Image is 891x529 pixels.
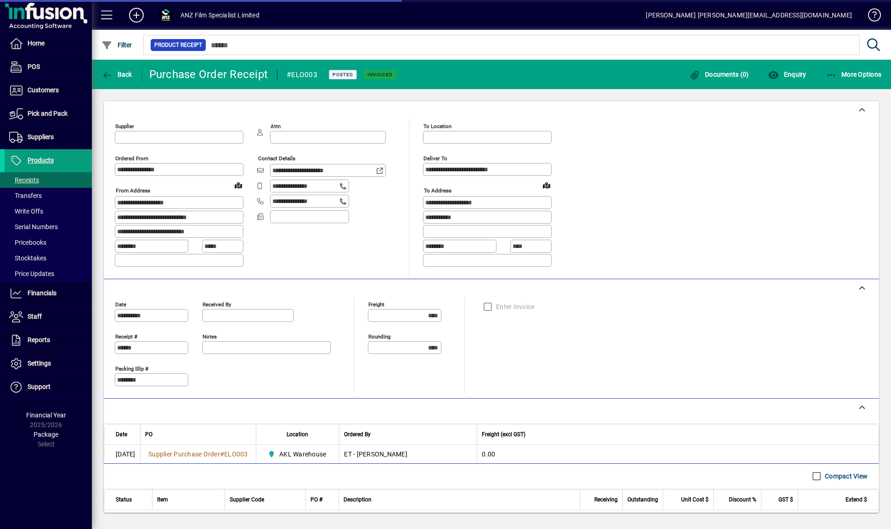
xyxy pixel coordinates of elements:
[28,110,68,117] span: Pick and Pack
[5,329,92,352] a: Reports
[203,333,217,339] mat-label: Notes
[180,8,259,23] div: ANZ Film Specialist Limited
[9,254,46,262] span: Stocktakes
[148,450,220,458] span: Supplier Purchase Order
[287,68,317,82] div: #ELO003
[687,66,751,83] button: Documents (0)
[28,39,45,47] span: Home
[5,126,92,149] a: Suppliers
[5,203,92,219] a: Write Offs
[154,40,202,50] span: Product Receipt
[5,172,92,188] a: Receipts
[423,155,447,162] mat-label: Deliver To
[115,123,134,129] mat-label: Supplier
[333,72,353,78] span: Posted
[5,32,92,55] a: Home
[28,360,51,367] span: Settings
[5,250,92,266] a: Stocktakes
[344,495,372,505] span: Description
[145,429,152,439] span: PO
[116,429,127,439] span: Date
[344,429,472,439] div: Ordered By
[26,411,66,419] span: Financial Year
[5,305,92,328] a: Staff
[5,376,92,399] a: Support
[157,495,168,505] span: Item
[92,66,142,83] app-page-header-button: Back
[28,313,42,320] span: Staff
[9,192,42,199] span: Transfers
[115,365,148,371] mat-label: Packing Slip #
[28,289,56,297] span: Financials
[826,71,882,78] span: More Options
[5,79,92,102] a: Customers
[5,352,92,375] a: Settings
[368,333,390,339] mat-label: Rounding
[99,37,135,53] button: Filter
[5,102,92,125] a: Pick and Pack
[34,431,58,438] span: Package
[5,282,92,305] a: Financials
[482,429,525,439] span: Freight (excl GST)
[28,383,51,390] span: Support
[28,63,40,70] span: POS
[627,495,658,505] span: Outstanding
[9,270,54,277] span: Price Updates
[104,445,140,463] td: [DATE]
[203,301,231,307] mat-label: Received by
[846,495,867,505] span: Extend $
[145,449,251,459] a: Supplier Purchase Order#ELO003
[646,8,852,23] div: [PERSON_NAME] [PERSON_NAME][EMAIL_ADDRESS][DOMAIN_NAME]
[116,429,135,439] div: Date
[861,2,880,32] a: Knowledge Base
[423,123,451,129] mat-label: To location
[28,86,59,94] span: Customers
[99,66,135,83] button: Back
[271,123,281,129] mat-label: Attn
[689,71,749,78] span: Documents (0)
[768,71,806,78] span: Enquiry
[224,450,248,458] span: ELO003
[231,178,246,192] a: View on map
[539,178,554,192] a: View on map
[28,157,54,164] span: Products
[310,495,322,505] span: PO #
[115,301,126,307] mat-label: Date
[5,188,92,203] a: Transfers
[9,176,39,184] span: Receipts
[9,239,46,246] span: Pricebooks
[116,495,132,505] span: Status
[5,235,92,250] a: Pricebooks
[729,495,756,505] span: Discount %
[5,266,92,281] a: Price Updates
[102,41,132,49] span: Filter
[594,495,618,505] span: Receiving
[823,472,868,481] label: Compact View
[5,219,92,235] a: Serial Numbers
[220,450,224,458] span: #
[230,495,264,505] span: Supplier Code
[778,495,793,505] span: GST $
[9,208,43,215] span: Write Offs
[102,71,132,78] span: Back
[151,7,180,23] button: Profile
[339,445,477,463] td: ET - [PERSON_NAME]
[287,429,308,439] span: Location
[115,333,137,339] mat-label: Receipt #
[823,66,884,83] button: More Options
[9,223,58,231] span: Serial Numbers
[145,429,251,439] div: PO
[279,450,326,459] span: AKL Warehouse
[149,67,268,82] div: Purchase Order Receipt
[115,155,148,162] mat-label: Ordered from
[477,445,879,463] td: 0.00
[122,7,151,23] button: Add
[28,133,54,141] span: Suppliers
[265,449,330,460] span: AKL Warehouse
[5,56,92,79] a: POS
[344,429,371,439] span: Ordered By
[368,301,384,307] mat-label: Freight
[482,429,867,439] div: Freight (excl GST)
[766,66,808,83] button: Enquiry
[681,495,709,505] span: Unit Cost $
